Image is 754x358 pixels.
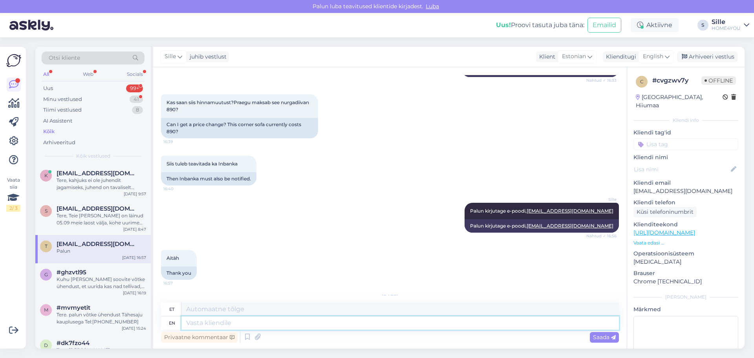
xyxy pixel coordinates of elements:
[712,19,741,25] div: Sille
[633,305,738,314] p: Märkmed
[163,139,193,145] span: 16:39
[57,340,90,347] span: #dk7fzo44
[562,52,586,61] span: Estonian
[631,18,679,32] div: Aktiivne
[132,106,143,114] div: 8
[634,165,729,174] input: Lisa nimi
[6,53,21,68] img: Askly Logo
[633,239,738,246] p: Vaata edasi ...
[633,269,738,277] p: Brauser
[633,129,738,137] p: Kliendi tag'id
[465,219,619,233] div: Palun kirjutage e-poodi,
[470,208,613,214] span: Palun kirjutage e-poodi,
[57,269,86,276] span: #ghzvtl95
[603,53,636,61] div: Klienditugi
[640,79,644,84] span: c
[43,84,53,92] div: Uus
[633,250,738,258] p: Operatsioonisüsteem
[6,205,20,212] div: 2 / 3
[43,139,75,147] div: Arhiveeritud
[76,152,110,160] span: Kõik vestlused
[527,223,613,229] a: [EMAIL_ADDRESS][DOMAIN_NAME]
[633,179,738,187] p: Kliendi email
[49,54,80,62] span: Otsi kliente
[167,99,310,112] span: Kas saan siis hinnamuutust?Praegu maksab see nurgadiivan 890?
[161,293,619,300] div: [DATE]
[677,51,738,62] div: Arhiveeri vestlus
[167,161,238,167] span: Siis tuleb teavitada ka Inbanka
[187,53,227,61] div: juhib vestlust
[496,20,584,30] div: Proovi tasuta juba täna:
[161,266,197,280] div: Thank you
[43,95,82,103] div: Minu vestlused
[712,25,741,31] div: HOME4YOU
[44,272,48,277] span: g
[593,334,616,341] span: Saada
[126,84,143,92] div: 99+
[169,303,174,316] div: et
[130,95,143,103] div: 41
[167,255,179,261] span: Aitäh
[652,76,701,85] div: # cvgzwv7y
[587,18,621,33] button: Emailid
[633,207,697,217] div: Küsi telefoninumbrit
[43,106,82,114] div: Tiimi vestlused
[536,53,555,61] div: Klient
[633,138,738,150] input: Lisa tag
[57,205,138,212] span: sashkon@mail.ru
[633,229,695,236] a: [URL][DOMAIN_NAME]
[57,177,146,191] div: Tere, kahjuks ei ole juhendit jagamiseks, juhend on tavaliselt pakendis.
[45,243,48,249] span: t
[125,69,145,79] div: Socials
[712,19,749,31] a: SilleHOME4YOU
[496,21,511,29] b: Uus!
[122,325,146,331] div: [DATE] 15:24
[586,77,617,83] span: Nähtud ✓ 16:33
[527,208,613,214] a: [EMAIL_ADDRESS][DOMAIN_NAME]
[161,332,238,343] div: Privaatne kommentaar
[57,212,146,226] div: Tere, Teie [PERSON_NAME] on läinud 05.09 meie laost välja, kohe uurime miks [PERSON_NAME] pole [P...
[6,176,20,212] div: Vaata siia
[161,172,256,185] div: Then Inbanka must also be notified.
[423,3,441,10] span: Luba
[701,76,736,85] span: Offline
[43,128,55,136] div: Kõik
[43,117,72,125] div: AI Assistent
[163,186,193,192] span: 16:40
[57,311,146,325] div: Tere. palun võtke ühendust Tähesaju kauplusega Tel:[PHONE_NUMBER]
[169,316,175,330] div: en
[81,69,95,79] div: Web
[57,170,138,177] span: kaiaannus@gmail.com
[586,233,617,239] span: Nähtud ✓ 16:56
[697,20,708,31] div: S
[122,255,146,261] div: [DATE] 16:57
[57,304,90,311] span: #mvmyetit
[44,342,48,348] span: d
[643,52,663,61] span: English
[633,198,738,207] p: Kliendi telefon
[44,173,48,178] span: k
[633,187,738,195] p: [EMAIL_ADDRESS][DOMAIN_NAME]
[163,280,193,286] span: 16:57
[161,118,318,138] div: Can I get a price change? This corner sofa currently costs 890?
[633,153,738,162] p: Kliendi nimi
[44,307,48,313] span: m
[57,241,138,248] span: tiinatraks52@hotmail.com
[57,276,146,290] div: Kuhu [PERSON_NAME] soovite võtke ühendust, et uurida kas nad tellivad, kõik oleneb kaubast.
[633,258,738,266] p: [MEDICAL_DATA]
[633,117,738,124] div: Kliendi info
[42,69,51,79] div: All
[165,52,176,61] span: Sille
[633,220,738,229] p: Klienditeekond
[633,277,738,286] p: Chrome [TECHNICAL_ID]
[123,226,146,232] div: [DATE] 8:47
[124,191,146,197] div: [DATE] 9:57
[587,196,617,202] span: Sille
[45,208,48,214] span: s
[57,248,146,255] div: Palun
[123,290,146,296] div: [DATE] 16:19
[633,294,738,301] div: [PERSON_NAME]
[636,93,723,110] div: [GEOGRAPHIC_DATA], Hiiumaa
